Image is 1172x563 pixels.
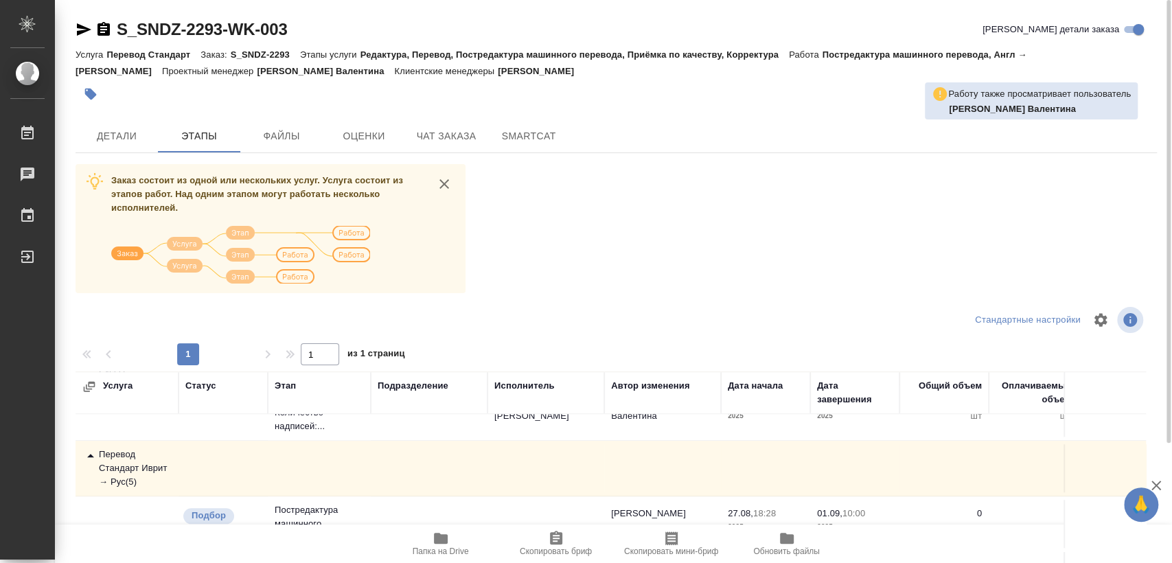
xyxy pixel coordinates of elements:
[383,525,498,563] button: Папка на Drive
[624,547,718,556] span: Скопировать мини-бриф
[434,174,455,194] button: close
[494,379,555,393] div: Исполнитель
[919,379,982,393] div: Общий объем
[817,379,893,406] div: Дата завершения
[728,508,753,518] p: 27.08,
[413,547,469,556] span: Папка на Drive
[82,379,220,393] div: Услуга
[614,525,729,563] button: Скопировать мини-бриф
[996,520,1071,534] p: слово
[360,49,789,60] p: Редактура, Перевод, Постредактура машинного перевода, Приёмка по качеству, Корректура
[972,310,1084,331] div: split button
[789,49,823,60] p: Работа
[257,66,394,76] p: [PERSON_NAME] Валентина
[200,49,230,60] p: Заказ:
[996,409,1071,423] p: шт
[300,49,360,60] p: Этапы услуги
[166,128,232,145] span: Этапы
[1084,303,1117,336] span: Настроить таблицу
[394,66,498,76] p: Клиентские менеджеры
[117,20,287,38] a: S_SNDZ-2293-WK-003
[498,525,614,563] button: Скопировать бриф
[817,508,842,518] p: 01.09,
[948,87,1131,101] p: Работу также просматривает пользователь
[604,500,721,548] td: [PERSON_NAME]
[906,520,982,534] p: слово
[498,66,584,76] p: [PERSON_NAME]
[753,508,776,518] p: 18:28
[106,49,200,60] p: Перевод Стандарт
[949,102,1131,116] p: Горшкова Валентина
[1124,487,1158,522] button: 🙏
[496,128,562,145] span: SmartCat
[520,547,592,556] span: Скопировать бриф
[162,66,257,76] p: Проектный менеджер
[842,508,865,518] p: 10:00
[95,21,112,38] button: Скопировать ссылку
[275,503,364,544] p: Постредактура машинного перевода
[949,104,1076,114] b: [PERSON_NAME] Валентина
[1129,490,1153,519] span: 🙏
[728,520,803,534] p: 2025
[275,379,296,393] div: Этап
[906,409,982,423] p: шт
[996,507,1071,520] p: 0
[996,379,1071,406] div: Оплачиваемый объем
[192,509,226,522] p: Подбор
[82,448,172,489] div: Перевод Стандарт Иврит → Рус ( 5 )
[76,79,106,109] button: Добавить тэг
[76,21,92,38] button: Скопировать ссылку для ЯМессенджера
[111,175,403,213] span: Заказ состоит из одной или нескольких услуг. Услуга состоит из этапов работ. Над одним этапом мог...
[231,49,300,60] p: S_SNDZ-2293
[728,409,803,423] p: 2025
[249,128,314,145] span: Файлы
[84,128,150,145] span: Детали
[817,520,893,534] p: 2025
[413,128,479,145] span: Чат заказа
[76,49,106,60] p: Услуга
[1117,307,1146,333] span: Посмотреть информацию
[753,547,820,556] span: Обновить файлы
[906,507,982,520] p: 0
[331,128,397,145] span: Оценки
[983,23,1119,36] span: [PERSON_NAME] детали заказа
[728,379,783,393] div: Дата начала
[729,525,844,563] button: Обновить файлы
[378,379,448,393] div: Подразделение
[82,380,96,393] button: Развернуть
[185,379,216,393] div: Статус
[611,379,689,393] div: Автор изменения
[347,345,405,365] span: из 1 страниц
[817,409,893,423] p: 2025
